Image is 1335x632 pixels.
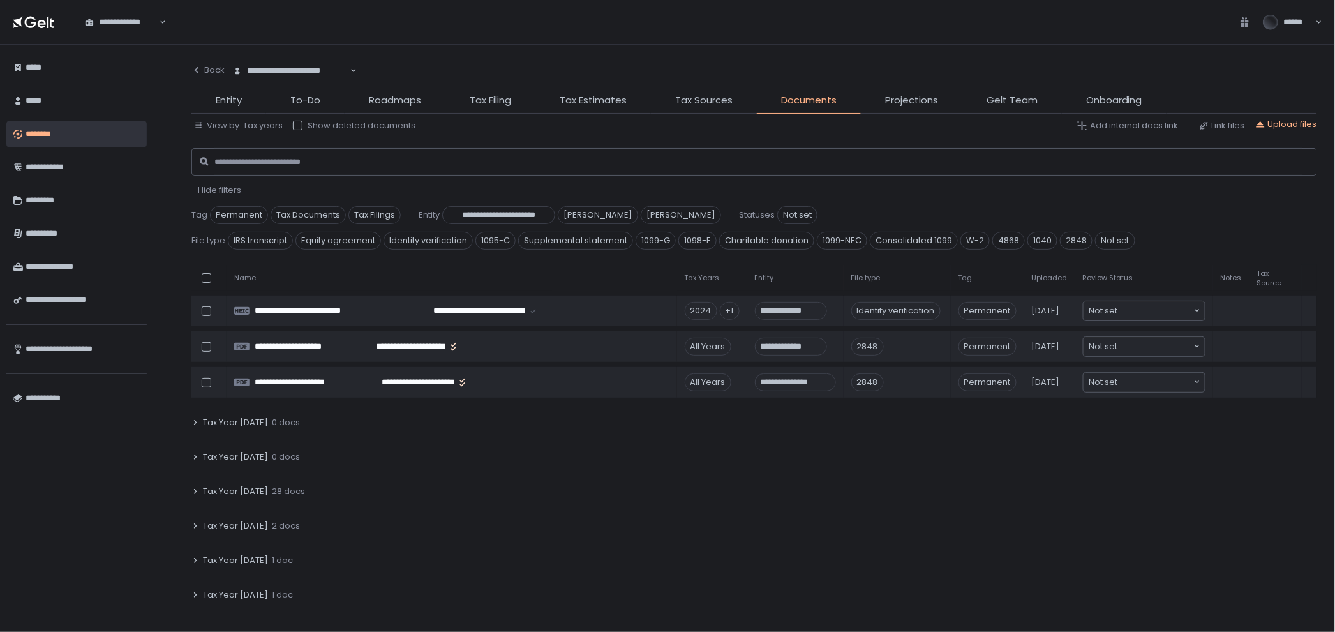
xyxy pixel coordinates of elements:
input: Search for option [348,64,349,77]
input: Search for option [1118,305,1193,317]
span: Roadmaps [369,93,421,108]
span: Name [234,273,256,283]
div: Search for option [77,8,166,35]
span: File type [191,235,225,246]
span: Tax Filings [348,206,401,224]
span: Gelt Team [987,93,1038,108]
span: 1 doc [272,555,293,566]
div: Identity verification [851,302,941,320]
div: 2024 [685,302,717,320]
span: Statuses [739,209,775,221]
span: 2 docs [272,520,300,532]
span: Not set [1089,305,1118,317]
div: All Years [685,373,731,391]
span: To-Do [290,93,320,108]
button: Link files [1199,120,1245,132]
span: Permanent [958,302,1017,320]
span: Not set [1095,232,1135,250]
span: Uploaded [1032,273,1068,283]
div: 2848 [851,373,884,391]
span: Tax Year [DATE] [203,555,268,566]
span: IRS transcript [228,232,293,250]
span: Tax Sources [675,93,733,108]
span: Tag [958,273,973,283]
span: 1098-E [678,232,717,250]
span: Review Status [1083,273,1133,283]
div: Search for option [1084,301,1205,320]
span: Not set [1089,376,1118,389]
span: Onboarding [1086,93,1142,108]
span: 0 docs [272,451,300,463]
span: [PERSON_NAME] [641,206,721,224]
span: 28 docs [272,486,305,497]
span: Tax Year [DATE] [203,486,268,497]
span: 1040 [1027,232,1057,250]
span: Permanent [958,373,1017,391]
span: Supplemental statement [518,232,633,250]
span: Notes [1221,273,1242,283]
span: [DATE] [1032,341,1060,352]
span: Permanent [210,206,268,224]
span: Entity [216,93,242,108]
span: Tag [191,209,207,221]
span: 1 doc [272,589,293,601]
span: Tax Year [DATE] [203,451,268,463]
span: 1099-G [636,232,676,250]
span: Projections [885,93,938,108]
span: Tax Estimates [560,93,627,108]
span: Tax Source [1257,269,1294,288]
div: Back [191,64,225,76]
span: [PERSON_NAME] [558,206,638,224]
span: Entity [419,209,440,221]
span: Identity verification [384,232,473,250]
div: Search for option [225,57,357,84]
span: Permanent [958,338,1017,356]
div: Search for option [1084,373,1205,392]
button: Add internal docs link [1077,120,1179,132]
span: 1095-C [475,232,516,250]
span: Tax Filing [470,93,511,108]
span: Tax Year [DATE] [203,589,268,601]
span: Tax Documents [271,206,346,224]
span: Entity [755,273,774,283]
span: Equity agreement [295,232,381,250]
input: Search for option [1118,376,1193,389]
button: Upload files [1255,119,1317,130]
span: 2848 [1060,232,1093,250]
button: Back [191,57,225,83]
span: File type [851,273,881,283]
span: [DATE] [1032,305,1060,317]
span: 4868 [992,232,1025,250]
div: +1 [720,302,740,320]
span: Documents [781,93,837,108]
span: 1099-NEC [817,232,867,250]
div: 2848 [851,338,884,356]
button: View by: Tax years [194,120,283,132]
div: All Years [685,338,731,356]
input: Search for option [1118,340,1193,353]
span: [DATE] [1032,377,1060,388]
span: Charitable donation [719,232,814,250]
span: Not set [1089,340,1118,353]
span: Tax Years [685,273,720,283]
span: Consolidated 1099 [870,232,958,250]
span: Tax Year [DATE] [203,417,268,428]
span: 0 docs [272,417,300,428]
div: Search for option [1084,337,1205,356]
span: Not set [777,206,817,224]
span: Tax Year [DATE] [203,520,268,532]
span: W-2 [960,232,990,250]
button: - Hide filters [191,184,241,196]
